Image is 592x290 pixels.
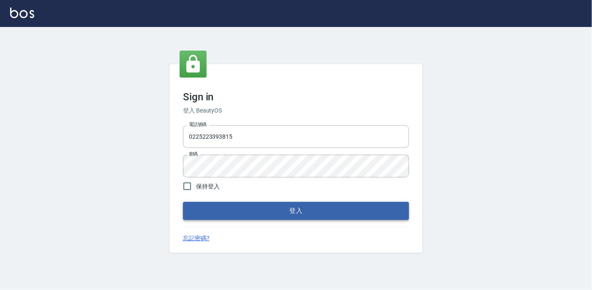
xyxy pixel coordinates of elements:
button: 登入 [183,202,409,220]
span: 保持登入 [196,182,220,191]
label: 密碼 [189,151,198,157]
h6: 登入 BeautyOS [183,106,409,115]
a: 忘記密碼? [183,234,210,243]
h3: Sign in [183,91,409,103]
img: Logo [10,8,34,18]
label: 電話號碼 [189,121,207,128]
